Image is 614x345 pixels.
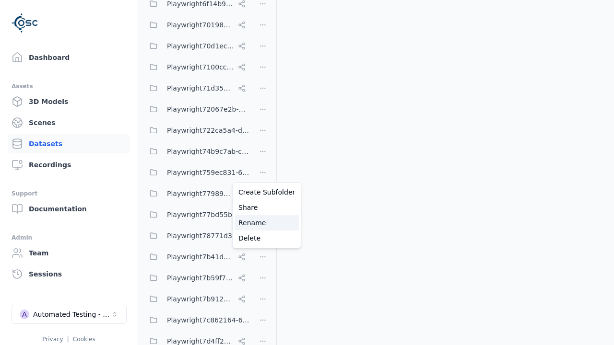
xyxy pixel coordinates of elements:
a: Delete [235,230,299,246]
a: Rename [235,215,299,230]
a: Share [235,200,299,215]
a: Create Subfolder [235,184,299,200]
